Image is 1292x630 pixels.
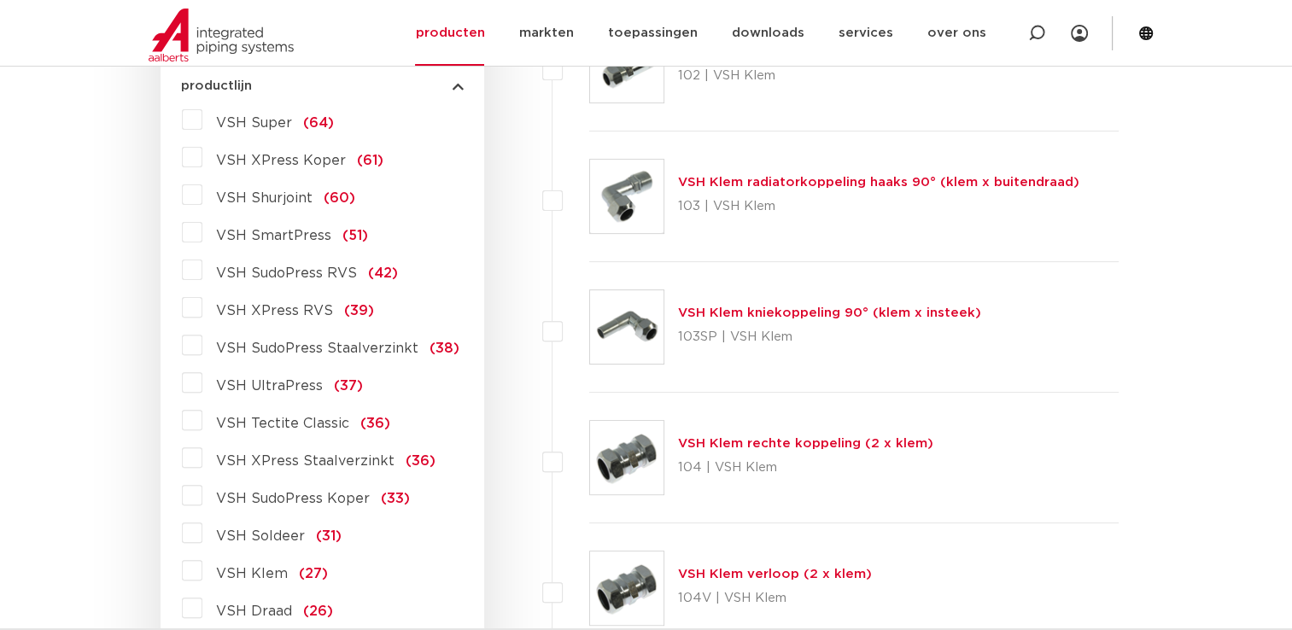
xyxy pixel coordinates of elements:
span: VSH SudoPress Koper [216,492,370,505]
span: VSH Super [216,116,292,130]
button: productlijn [181,79,464,92]
p: 102 | VSH Klem [678,62,1009,90]
img: Thumbnail for VSH Klem verloop (2 x klem) [590,551,664,625]
span: VSH SudoPress Staalverzinkt [216,341,418,355]
a: VSH Klem verloop (2 x klem) [678,568,872,580]
span: (31) [316,529,342,543]
img: Thumbnail for VSH Klem kniekoppeling 90° (klem x insteek) [590,290,664,364]
span: (37) [334,379,363,393]
span: VSH Soldeer [216,529,305,543]
span: (36) [406,454,436,468]
p: 103SP | VSH Klem [678,324,981,351]
span: VSH Shurjoint [216,191,313,205]
span: (38) [430,341,459,355]
span: (61) [357,154,383,167]
p: 103 | VSH Klem [678,193,1079,220]
span: VSH SudoPress RVS [216,266,357,280]
span: productlijn [181,79,252,92]
a: VSH Klem kniekoppeling 90° (klem x insteek) [678,306,981,319]
span: (26) [303,604,333,618]
span: (39) [344,304,374,318]
a: VSH Klem rechte koppeling (2 x klem) [678,437,933,450]
span: (51) [342,229,368,242]
span: VSH XPress Staalverzinkt [216,454,395,468]
span: VSH Draad [216,604,292,618]
span: (36) [360,417,390,430]
p: 104V | VSH Klem [678,585,872,612]
span: VSH Tectite Classic [216,417,349,430]
span: VSH UltraPress [216,379,323,393]
span: VSH XPress Koper [216,154,346,167]
img: Thumbnail for VSH Klem radiatorkoppeling haaks 90° (klem x buitendraad) [590,160,664,233]
span: (64) [303,116,334,130]
span: VSH SmartPress [216,229,331,242]
span: (42) [368,266,398,280]
span: VSH XPress RVS [216,304,333,318]
p: 104 | VSH Klem [678,454,933,481]
span: (60) [324,191,355,205]
span: (27) [299,567,328,580]
img: Thumbnail for VSH Klem rechte koppeling (2 x klem) [590,421,664,494]
a: VSH Klem radiatorkoppeling haaks 90° (klem x buitendraad) [678,176,1079,189]
span: (33) [381,492,410,505]
span: VSH Klem [216,567,288,580]
img: Thumbnail for VSH Klem radiatorkoppeling (klem x buitendraad) [590,29,664,102]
